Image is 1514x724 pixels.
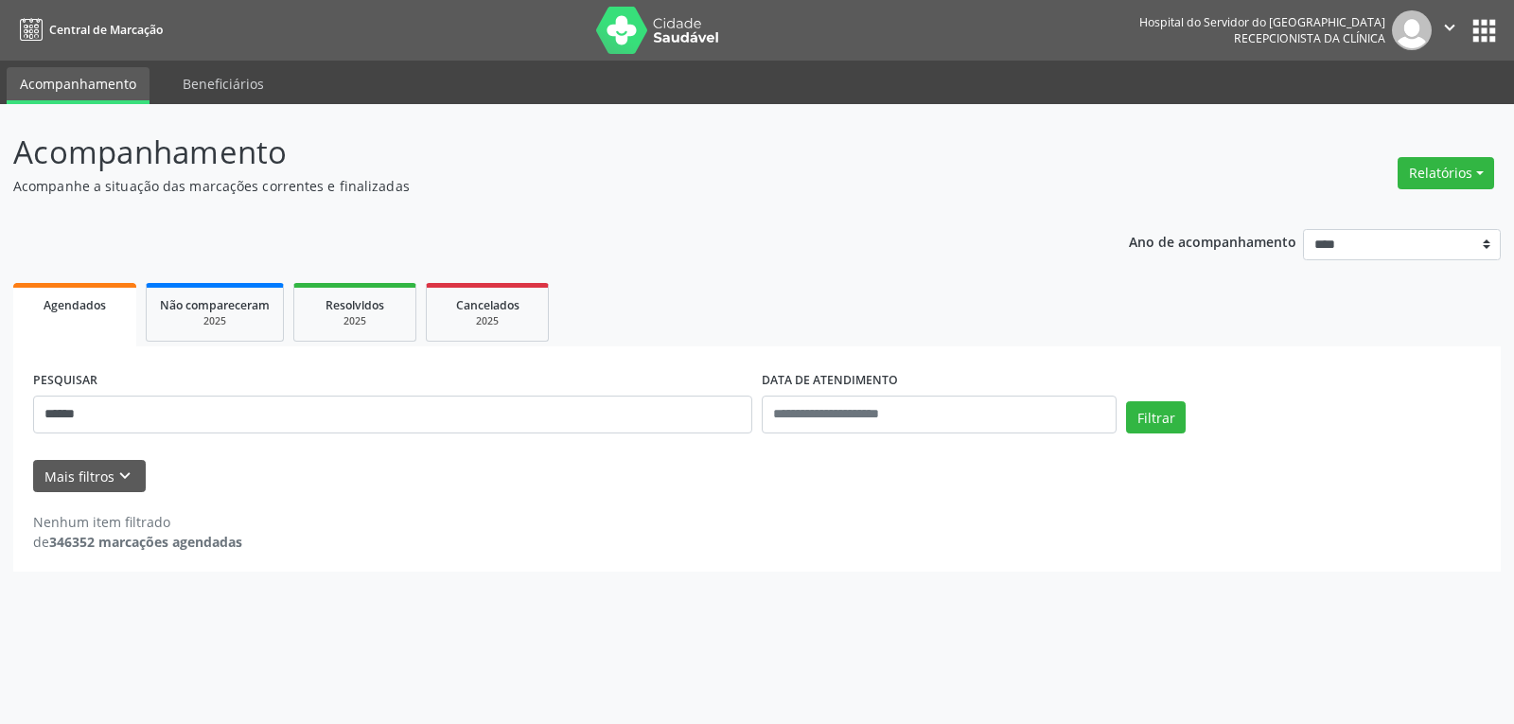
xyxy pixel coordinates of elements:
span: Não compareceram [160,297,270,313]
i: keyboard_arrow_down [114,466,135,486]
span: Recepcionista da clínica [1234,30,1385,46]
button: Relatórios [1398,157,1494,189]
div: de [33,532,242,552]
button:  [1432,10,1468,50]
label: PESQUISAR [33,366,97,396]
i:  [1439,17,1460,38]
p: Acompanhamento [13,129,1054,176]
a: Central de Marcação [13,14,163,45]
button: Filtrar [1126,401,1186,433]
a: Acompanhamento [7,67,150,104]
img: img [1392,10,1432,50]
span: Agendados [44,297,106,313]
span: Cancelados [456,297,519,313]
label: DATA DE ATENDIMENTO [762,366,898,396]
a: Beneficiários [169,67,277,100]
span: Central de Marcação [49,22,163,38]
div: 2025 [308,314,402,328]
div: 2025 [440,314,535,328]
button: Mais filtroskeyboard_arrow_down [33,460,146,493]
span: Resolvidos [326,297,384,313]
strong: 346352 marcações agendadas [49,533,242,551]
button: apps [1468,14,1501,47]
div: 2025 [160,314,270,328]
p: Acompanhe a situação das marcações correntes e finalizadas [13,176,1054,196]
p: Ano de acompanhamento [1129,229,1296,253]
div: Hospital do Servidor do [GEOGRAPHIC_DATA] [1139,14,1385,30]
div: Nenhum item filtrado [33,512,242,532]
